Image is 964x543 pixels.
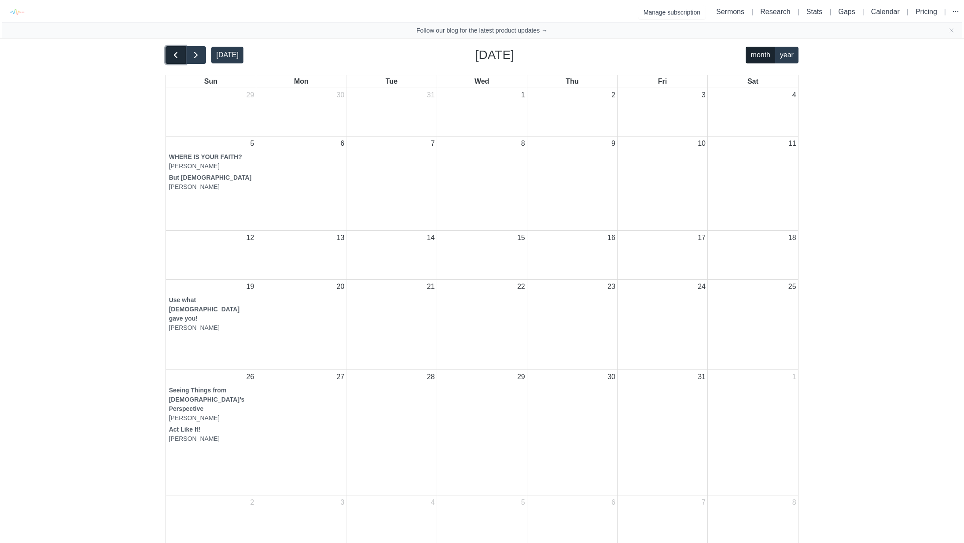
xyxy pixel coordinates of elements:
button: [DATE] [211,47,243,64]
a: January 19, 2025 [245,280,256,294]
a: February 7, 2025 [700,495,707,510]
a: January 8, 2025 [519,137,527,151]
a: Friday [656,75,669,88]
td: January 28, 2025 [346,370,437,495]
iframe: Drift Widget Chat Controller [920,499,953,532]
a: January 14, 2025 [425,231,437,245]
a: Thursday [564,75,580,88]
a: January 27, 2025 [335,370,346,384]
td: January 20, 2025 [256,279,346,370]
td: December 31, 2024 [346,88,437,137]
a: January 25, 2025 [787,280,798,294]
span: [PERSON_NAME] [169,434,220,443]
a: [PERSON_NAME] [169,324,220,331]
a: [PERSON_NAME] [169,163,220,170]
a: February 6, 2025 [610,495,617,510]
li: | [748,7,757,17]
td: January 4, 2025 [708,88,798,137]
button: month [746,47,775,64]
a: December 29, 2024 [245,88,256,102]
a: January 10, 2025 [696,137,707,151]
td: January 14, 2025 [346,231,437,279]
a: Sunday [202,75,219,88]
td: January 30, 2025 [527,370,617,495]
a: Follow our blog for the latest product updates → [416,26,548,35]
a: February 3, 2025 [339,495,346,510]
td: January 3, 2025 [617,88,707,137]
li: | [794,7,803,17]
td: January 24, 2025 [617,279,707,370]
a: January 26, 2025 [245,370,256,384]
td: January 22, 2025 [437,279,527,370]
img: logo [7,2,26,22]
li: | [941,7,949,17]
strong: Seeing Things from [DEMOGRAPHIC_DATA]’s Perspective [169,387,245,412]
td: January 17, 2025 [617,231,707,279]
td: January 19, 2025 [166,279,256,370]
a: January 29, 2025 [515,370,527,384]
a: January 24, 2025 [696,280,707,294]
strong: WHERE IS YOUR FAITH? [169,153,242,160]
td: January 15, 2025 [437,231,527,279]
button: Close banner [948,27,955,34]
a: Monday [292,75,310,88]
a: Stats [806,8,822,15]
td: January 8, 2025 [437,137,527,231]
td: January 25, 2025 [708,279,798,370]
td: January 6, 2025 [256,137,346,231]
td: January 29, 2025 [437,370,527,495]
a: January 31, 2025 [696,370,707,384]
a: Saturday [746,75,760,88]
a: January 4, 2025 [791,88,798,102]
a: Pricing [916,8,937,15]
button: Previous month [166,46,186,64]
a: Gaps [838,8,855,15]
td: January 21, 2025 [346,279,437,370]
a: [PERSON_NAME] [169,435,220,442]
td: January 27, 2025 [256,370,346,495]
span: [PERSON_NAME] [169,323,220,332]
a: February 8, 2025 [791,495,798,510]
td: January 23, 2025 [527,279,617,370]
button: year [775,47,798,64]
td: January 11, 2025 [708,137,798,231]
td: January 1, 2025 [437,88,527,137]
a: February 2, 2025 [248,495,256,510]
a: December 31, 2024 [425,88,437,102]
td: February 1, 2025 [708,370,798,495]
a: January 11, 2025 [787,137,798,151]
a: January 28, 2025 [425,370,437,384]
a: Calendar [871,8,900,15]
a: January 6, 2025 [339,137,346,151]
a: January 7, 2025 [429,137,437,151]
td: January 31, 2025 [617,370,707,495]
a: December 30, 2024 [335,88,346,102]
strong: Act Like It! [169,426,201,433]
a: January 15, 2025 [515,231,527,245]
a: January 17, 2025 [696,231,707,245]
a: January 21, 2025 [425,280,437,294]
td: January 9, 2025 [527,137,617,231]
td: January 7, 2025 [346,137,437,231]
a: January 13, 2025 [335,231,346,245]
li: | [826,7,835,17]
td: January 13, 2025 [256,231,346,279]
td: January 10, 2025 [617,137,707,231]
a: January 23, 2025 [606,280,617,294]
a: [PERSON_NAME] [169,183,220,190]
td: December 30, 2024 [256,88,346,137]
button: Next month [185,46,206,64]
span: [PERSON_NAME] [169,414,220,423]
a: January 20, 2025 [335,280,346,294]
a: Wednesday [473,75,491,88]
a: Tuesday [384,75,399,88]
li: | [903,7,912,17]
a: January 9, 2025 [610,137,617,151]
td: January 5, 2025 [166,137,256,231]
td: January 18, 2025 [708,231,798,279]
strong: Use what [DEMOGRAPHIC_DATA] gave you! [169,296,239,322]
a: January 1, 2025 [519,88,527,102]
td: January 2, 2025 [527,88,617,137]
a: January 12, 2025 [245,231,256,245]
a: [PERSON_NAME] [169,414,220,421]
